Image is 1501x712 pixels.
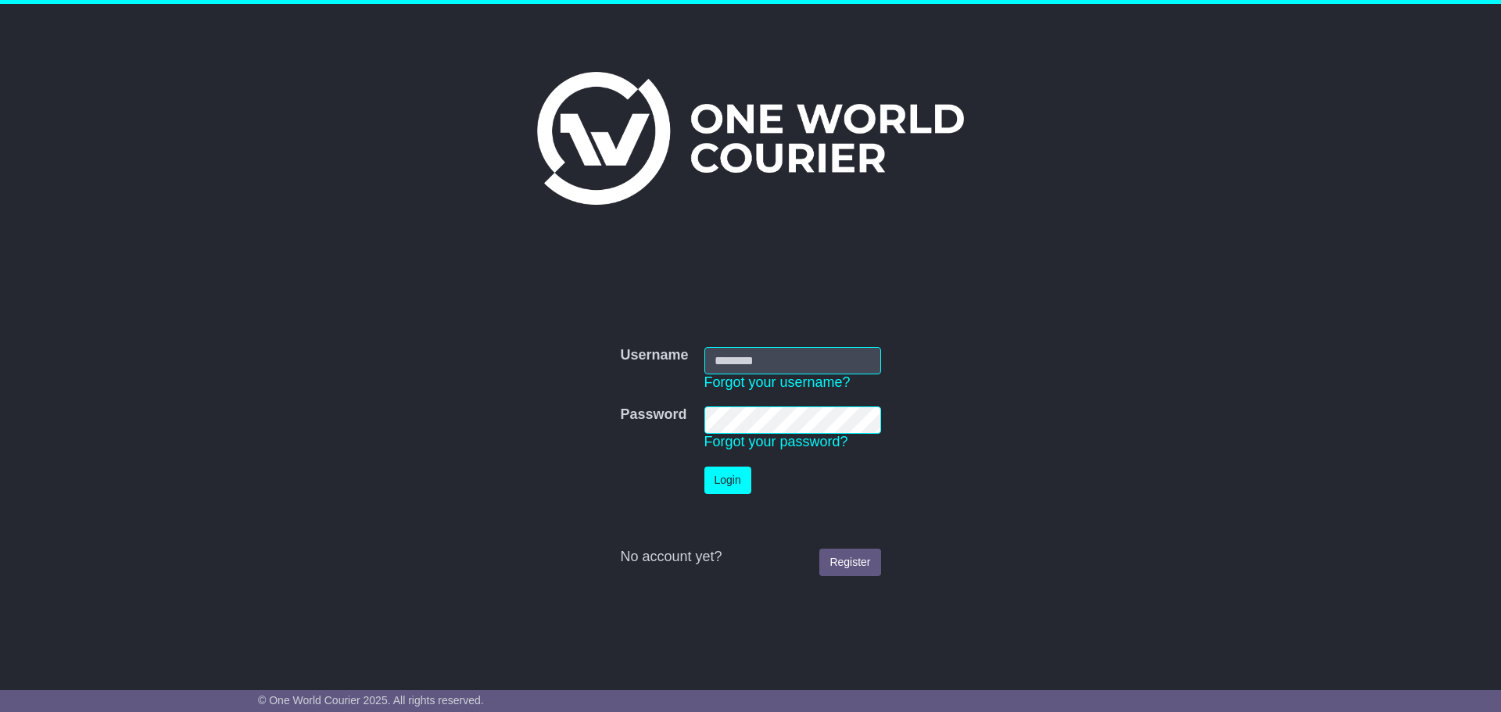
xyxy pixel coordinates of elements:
button: Login [704,467,751,494]
img: One World [537,72,964,205]
span: © One World Courier 2025. All rights reserved. [258,694,484,707]
a: Forgot your username? [704,374,851,390]
a: Register [819,549,880,576]
a: Forgot your password? [704,434,848,449]
label: Username [620,347,688,364]
div: No account yet? [620,549,880,566]
label: Password [620,406,686,424]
